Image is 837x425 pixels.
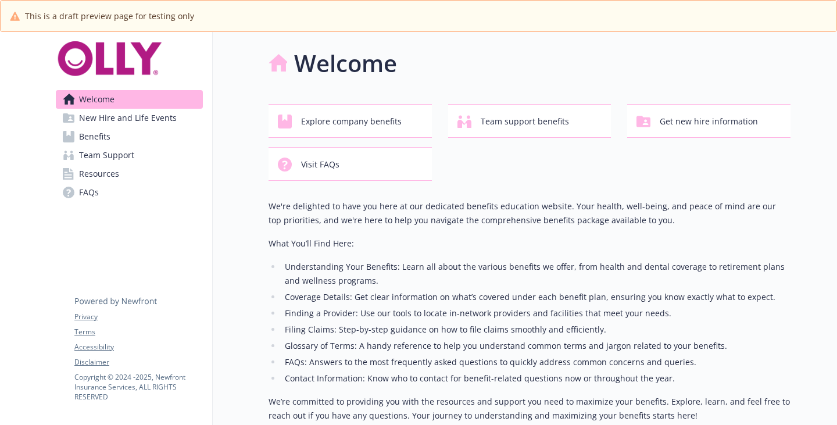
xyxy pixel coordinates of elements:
[269,104,432,138] button: Explore company benefits
[56,109,203,127] a: New Hire and Life Events
[269,237,791,251] p: What You’ll Find Here:
[281,260,791,288] li: Understanding Your Benefits: Learn all about the various benefits we offer, from health and denta...
[627,104,791,138] button: Get new hire information
[74,327,202,337] a: Terms
[74,312,202,322] a: Privacy
[74,372,202,402] p: Copyright © 2024 - 2025 , Newfront Insurance Services, ALL RIGHTS RESERVED
[74,357,202,367] a: Disclaimer
[269,395,791,423] p: We’re committed to providing you with the resources and support you need to maximize your benefit...
[281,339,791,353] li: Glossary of Terms: A handy reference to help you understand common terms and jargon related to yo...
[281,355,791,369] li: FAQs: Answers to the most frequently asked questions to quickly address common concerns and queries.
[56,90,203,109] a: Welcome
[294,46,397,81] h1: Welcome
[79,165,119,183] span: Resources
[281,290,791,304] li: Coverage Details: Get clear information on what’s covered under each benefit plan, ensuring you k...
[448,104,611,138] button: Team support benefits
[79,109,177,127] span: New Hire and Life Events
[25,10,194,22] span: This is a draft preview page for testing only
[281,306,791,320] li: Finding a Provider: Use our tools to locate in-network providers and facilities that meet your ne...
[56,183,203,202] a: FAQs
[660,110,758,133] span: Get new hire information
[301,153,339,176] span: Visit FAQs
[281,323,791,337] li: Filing Claims: Step-by-step guidance on how to file claims smoothly and efficiently.
[79,146,134,165] span: Team Support
[301,110,402,133] span: Explore company benefits
[56,165,203,183] a: Resources
[481,110,569,133] span: Team support benefits
[79,183,99,202] span: FAQs
[56,146,203,165] a: Team Support
[269,199,791,227] p: We're delighted to have you here at our dedicated benefits education website. Your health, well-b...
[269,147,432,181] button: Visit FAQs
[281,372,791,385] li: Contact Information: Know who to contact for benefit-related questions now or throughout the year.
[79,90,115,109] span: Welcome
[79,127,110,146] span: Benefits
[56,127,203,146] a: Benefits
[74,342,202,352] a: Accessibility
